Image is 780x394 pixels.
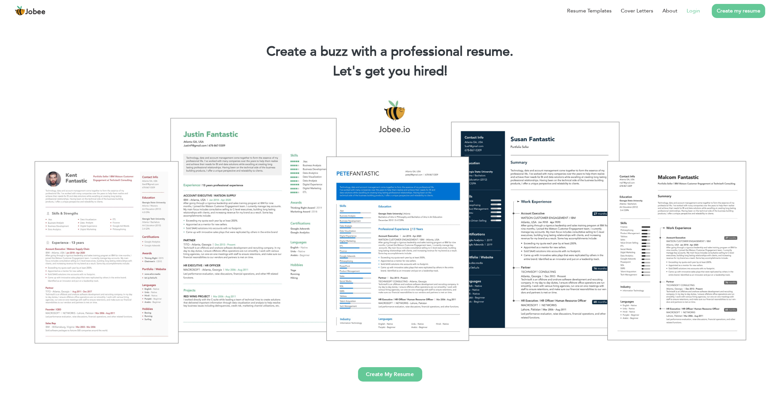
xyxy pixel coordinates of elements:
[621,7,653,15] a: Cover Letters
[25,9,46,16] span: Jobee
[15,6,46,16] a: Jobee
[358,367,422,382] a: Create My Resume
[687,7,700,15] a: Login
[444,62,447,80] span: |
[15,6,25,16] img: jobee.io
[10,43,770,60] h1: Create a buzz with a professional resume.
[662,7,677,15] a: About
[365,62,447,80] span: get you hired!
[10,63,770,80] h2: Let's
[567,7,612,15] a: Resume Templates
[712,4,765,18] a: Create my resume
